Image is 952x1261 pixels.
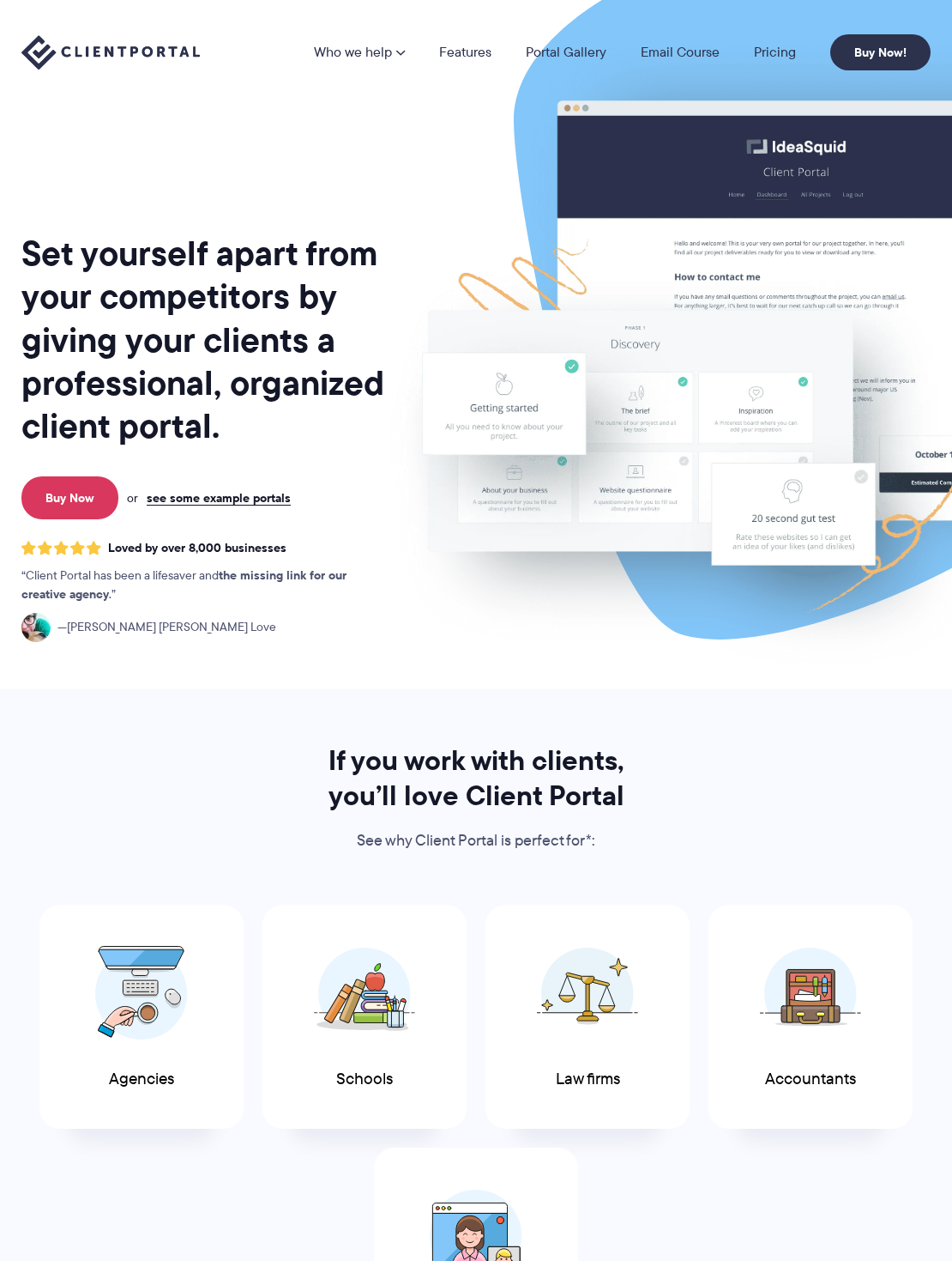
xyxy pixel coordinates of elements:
span: Schools [336,1067,393,1090]
span: Email Course [641,42,720,62]
span: Pricing [754,42,796,62]
span: the missing link for our creative agency [21,566,346,603]
span: If you work with clients, you’ll love Client Portal [328,739,624,816]
span: Client Portal has been a lifesaver and [26,567,219,584]
span: Loved by over 8,000 businesses [108,538,286,557]
span: or [127,489,138,506]
a: Law firms [485,905,690,1129]
span: [PERSON_NAME] [PERSON_NAME] Love [67,618,276,635]
a: Buy Now [21,476,118,519]
span: Features [439,42,491,62]
a: Portal Gallery [526,45,606,59]
a: Agencies [39,905,244,1129]
a: Features [439,45,491,59]
a: Accountants [708,905,913,1129]
a: Email Course [641,45,720,59]
span: See why Client Portal is perfect for*: [357,829,595,852]
a: Buy Now! [830,34,931,70]
span: . [109,585,111,603]
span: Law firms [556,1067,620,1090]
span: Agencies [109,1067,174,1090]
span: Set yourself apart from your competitors by giving your clients a professional, organized client ... [21,227,384,452]
span: Buy Now! [854,43,907,62]
a: Who we help [314,45,405,59]
a: Pricing [754,45,796,59]
span: see some example portals [147,488,291,507]
a: see some example portals [147,490,291,506]
span: Who we help [314,42,392,62]
a: Schools [262,905,467,1129]
span: Portal Gallery [526,42,606,62]
span: Accountants [765,1067,856,1090]
span: Buy Now [45,488,94,507]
